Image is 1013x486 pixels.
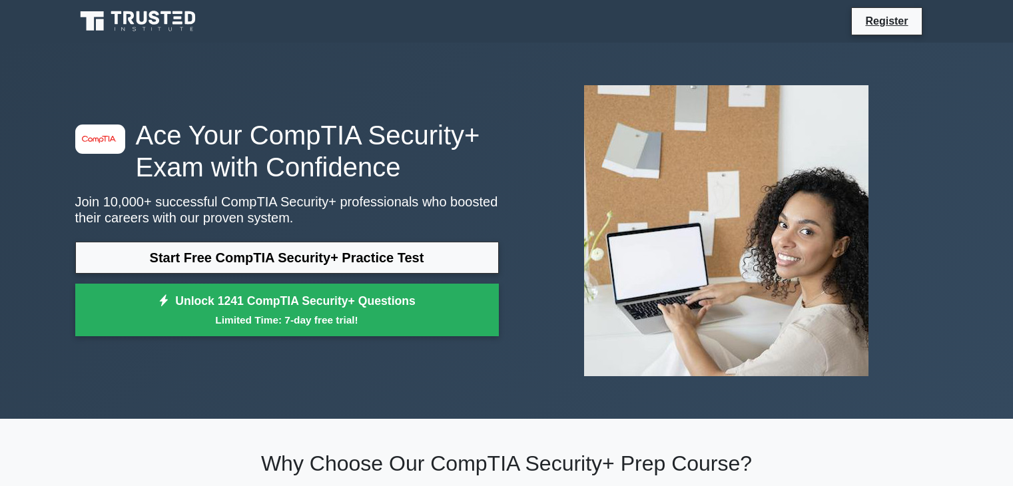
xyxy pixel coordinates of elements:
a: Unlock 1241 CompTIA Security+ QuestionsLimited Time: 7-day free trial! [75,284,499,337]
a: Start Free CompTIA Security+ Practice Test [75,242,499,274]
p: Join 10,000+ successful CompTIA Security+ professionals who boosted their careers with our proven... [75,194,499,226]
small: Limited Time: 7-day free trial! [92,312,482,328]
h1: Ace Your CompTIA Security+ Exam with Confidence [75,119,499,183]
h2: Why Choose Our CompTIA Security+ Prep Course? [75,451,938,476]
a: Register [857,13,916,29]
